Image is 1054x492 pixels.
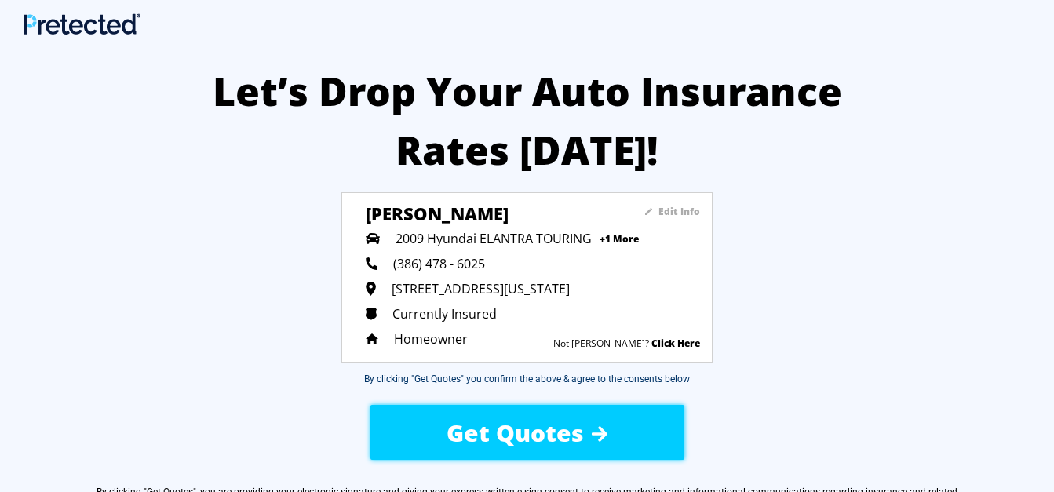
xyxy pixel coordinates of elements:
span: 2009 Hyundai ELANTRA TOURING [396,230,592,247]
span: Get Quotes [447,417,584,449]
h3: [PERSON_NAME] [366,202,597,217]
h2: Let’s Drop Your Auto Insurance Rates [DATE]! [198,62,856,180]
div: By clicking "Get Quotes" you confirm the above & agree to the consents below [364,372,690,386]
span: Homeowner [394,330,468,348]
sapn: Edit Info [658,205,700,218]
span: +1 More [600,232,639,246]
img: Main Logo [24,13,140,35]
span: (386) 478 - 6025 [393,255,485,272]
button: Get Quotes [370,405,684,460]
span: [STREET_ADDRESS][US_STATE] [392,280,570,297]
span: Currently Insured [392,305,497,323]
